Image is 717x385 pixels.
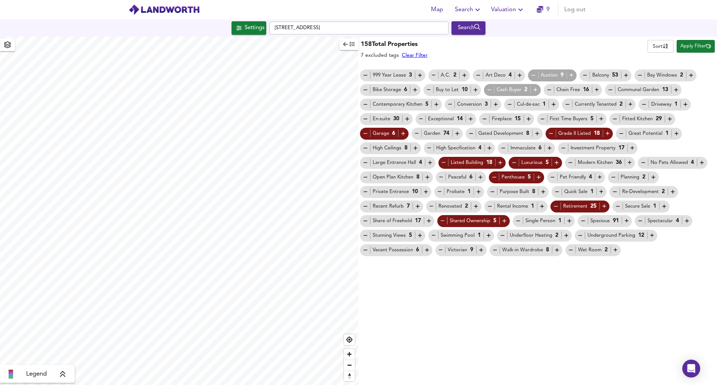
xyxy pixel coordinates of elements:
[428,4,446,15] span: Map
[677,40,715,53] button: Apply Filter
[425,2,449,17] button: Map
[26,370,47,379] span: Legend
[232,21,266,35] button: Settings
[269,22,448,34] input: Enter a location...
[452,2,485,17] button: Search
[537,4,550,15] a: 9
[344,349,355,360] button: Zoom in
[402,53,428,58] a: Clear Filter
[344,334,355,345] button: Find my location
[682,360,700,378] div: Open Intercom Messenger
[361,40,428,49] h3: 158 Total Properties
[648,40,674,53] div: Sort
[344,371,355,381] span: Reset bearing to north
[491,4,525,15] span: Valuation
[344,370,355,381] button: Reset bearing to north
[451,21,485,35] button: Search
[361,52,428,59] div: 7 excluded tags
[680,42,711,51] span: Apply Filter
[344,360,355,370] button: Zoom out
[455,4,482,15] span: Search
[453,23,484,33] div: Search
[561,2,589,17] button: Log out
[488,2,528,17] button: Valuation
[232,21,266,35] div: Click to configure Search Settings
[564,4,586,15] span: Log out
[245,23,264,33] div: Settings
[531,2,555,17] button: 9
[451,21,485,35] div: Run Your Search
[128,4,200,15] img: logo
[344,360,355,370] span: Zoom out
